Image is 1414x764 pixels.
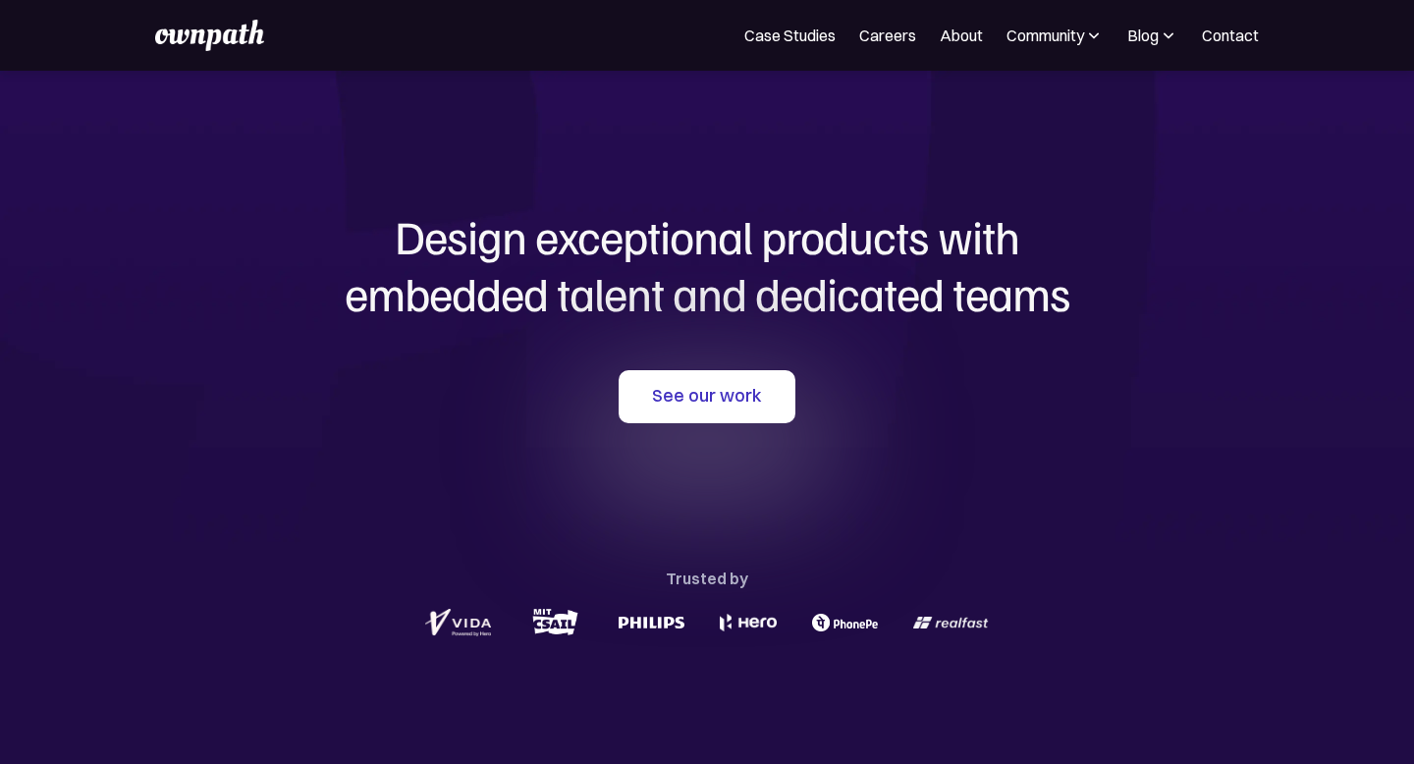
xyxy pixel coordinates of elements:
[619,370,795,423] a: See our work
[744,24,836,47] a: Case Studies
[1127,24,1178,47] div: Blog
[1202,24,1259,47] a: Contact
[1006,24,1084,47] div: Community
[859,24,916,47] a: Careers
[940,24,983,47] a: About
[236,208,1178,321] h1: Design exceptional products with embedded talent and dedicated teams
[1127,24,1159,47] div: Blog
[666,565,748,592] div: Trusted by
[1006,24,1104,47] div: Community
